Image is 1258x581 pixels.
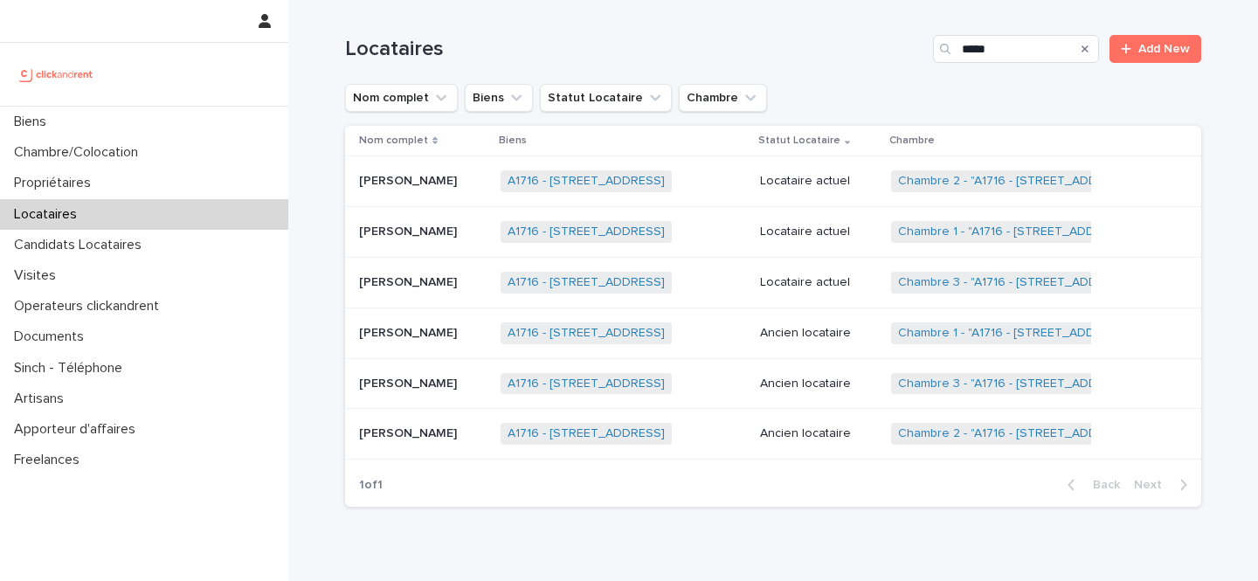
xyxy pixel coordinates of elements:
p: [PERSON_NAME] [359,423,460,441]
p: Visites [7,267,70,284]
button: Nom complet [345,84,458,112]
p: [PERSON_NAME] [359,170,460,189]
a: Chambre 1 - "A1716 - [STREET_ADDRESS]" [898,225,1133,239]
p: Freelances [7,452,93,468]
p: Operateurs clickandrent [7,298,173,315]
p: Locataires [7,206,91,223]
p: Candidats Locataires [7,237,156,253]
span: Back [1082,479,1120,491]
img: UCB0brd3T0yccxBKYDjQ [14,57,99,92]
tr: [PERSON_NAME][PERSON_NAME] A1716 - [STREET_ADDRESS] Locataire actuelChambre 3 - "A1716 - [STREET_... [345,257,1201,308]
p: Chambre/Colocation [7,144,152,161]
p: Locataire actuel [760,275,877,290]
a: A1716 - [STREET_ADDRESS] [508,275,665,290]
p: [PERSON_NAME] [359,322,460,341]
tr: [PERSON_NAME][PERSON_NAME] A1716 - [STREET_ADDRESS] Ancien locataireChambre 1 - "A1716 - [STREET_... [345,308,1201,358]
p: Nom complet [359,131,428,150]
p: Biens [7,114,60,130]
a: Chambre 2 - "A1716 - [STREET_ADDRESS]" [898,174,1136,189]
p: Ancien locataire [760,326,877,341]
p: 1 of 1 [345,464,397,507]
p: Locataire actuel [760,225,877,239]
a: A1716 - [STREET_ADDRESS] [508,326,665,341]
a: Chambre 1 - "A1716 - [STREET_ADDRESS]" [898,326,1133,341]
a: A1716 - [STREET_ADDRESS] [508,377,665,391]
p: Chambre [889,131,935,150]
span: Add New [1138,43,1190,55]
tr: [PERSON_NAME][PERSON_NAME] A1716 - [STREET_ADDRESS] Locataire actuelChambre 2 - "A1716 - [STREET_... [345,156,1201,207]
p: Documents [7,329,98,345]
p: Ancien locataire [760,377,877,391]
a: A1716 - [STREET_ADDRESS] [508,426,665,441]
p: Apporteur d'affaires [7,421,149,438]
button: Back [1054,477,1127,493]
a: Chambre 3 - "A1716 - [STREET_ADDRESS]" [898,377,1136,391]
tr: [PERSON_NAME][PERSON_NAME] A1716 - [STREET_ADDRESS] Ancien locataireChambre 3 - "A1716 - [STREET_... [345,358,1201,409]
p: Artisans [7,391,78,407]
a: Chambre 2 - "A1716 - [STREET_ADDRESS]" [898,426,1136,441]
p: Propriétaires [7,175,105,191]
button: Statut Locataire [540,84,672,112]
span: Next [1134,479,1172,491]
h1: Locataires [345,37,926,62]
p: Sinch - Téléphone [7,360,136,377]
tr: [PERSON_NAME][PERSON_NAME] A1716 - [STREET_ADDRESS] Locataire actuelChambre 1 - "A1716 - [STREET_... [345,207,1201,258]
p: [PERSON_NAME] [359,272,460,290]
button: Next [1127,477,1201,493]
a: Chambre 3 - "A1716 - [STREET_ADDRESS]" [898,275,1136,290]
a: A1716 - [STREET_ADDRESS] [508,225,665,239]
a: A1716 - [STREET_ADDRESS] [508,174,665,189]
p: [PERSON_NAME] [359,373,460,391]
a: Add New [1109,35,1201,63]
button: Chambre [679,84,767,112]
p: Biens [499,131,527,150]
input: Search [933,35,1099,63]
p: Ancien locataire [760,426,877,441]
p: [PERSON_NAME] [359,221,460,239]
p: Locataire actuel [760,174,877,189]
tr: [PERSON_NAME][PERSON_NAME] A1716 - [STREET_ADDRESS] Ancien locataireChambre 2 - "A1716 - [STREET_... [345,409,1201,460]
button: Biens [465,84,533,112]
p: Statut Locataire [758,131,840,150]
